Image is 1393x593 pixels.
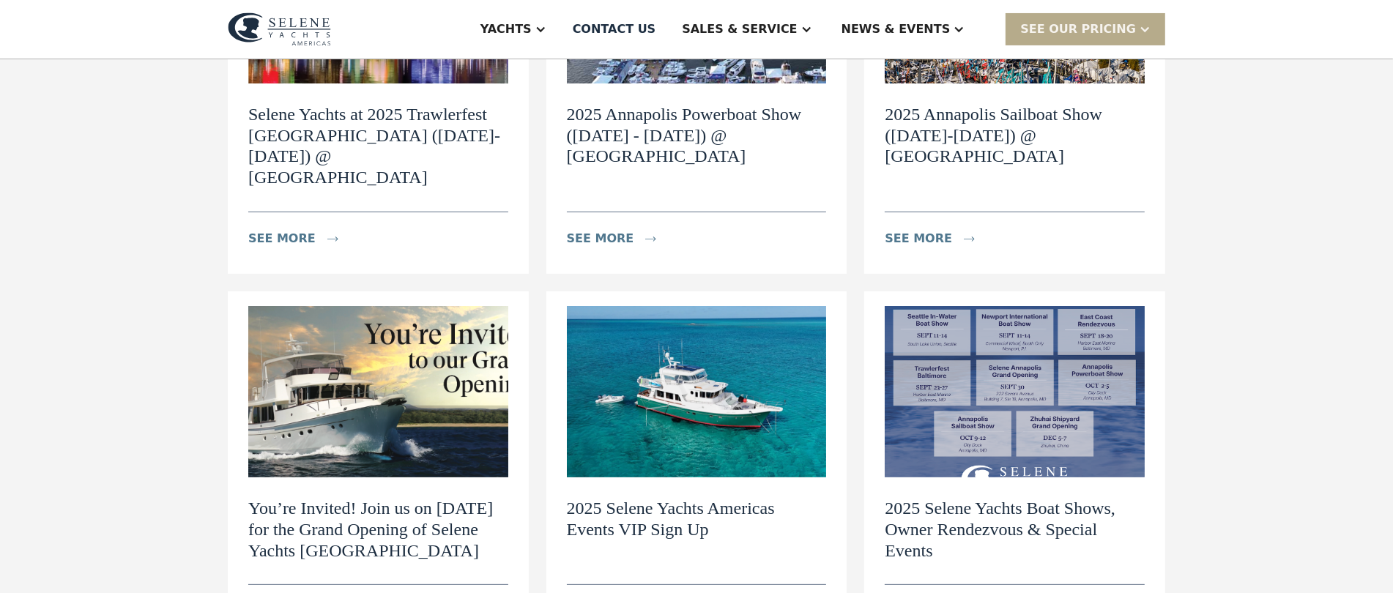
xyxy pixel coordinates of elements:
[885,498,1145,561] h2: 2025 Selene Yachts Boat Shows, Owner Rendezvous & Special Events
[567,498,827,540] h2: 2025 Selene Yachts Americas Events VIP Sign Up
[228,12,331,46] img: logo
[964,236,975,242] img: icon
[567,230,634,247] div: see more
[645,236,656,242] img: icon
[1006,13,1165,45] div: SEE Our Pricing
[248,104,508,188] h2: Selene Yachts at 2025 Trawlerfest [GEOGRAPHIC_DATA] ([DATE]-[DATE]) @ [GEOGRAPHIC_DATA]
[327,236,338,242] img: icon
[248,498,508,561] h2: You’re Invited! Join us on [DATE] for the Grand Opening of Selene Yachts [GEOGRAPHIC_DATA]
[1020,20,1136,38] div: SEE Our Pricing
[248,230,316,247] div: see more
[885,230,952,247] div: see more
[480,20,532,38] div: Yachts
[567,104,827,167] h2: 2025 Annapolis Powerboat Show ([DATE] - [DATE]) @ [GEOGRAPHIC_DATA]
[682,20,797,38] div: Sales & Service
[573,20,656,38] div: Contact US
[842,20,951,38] div: News & EVENTS
[885,104,1145,167] h2: 2025 Annapolis Sailboat Show ([DATE]-[DATE]) @ [GEOGRAPHIC_DATA]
